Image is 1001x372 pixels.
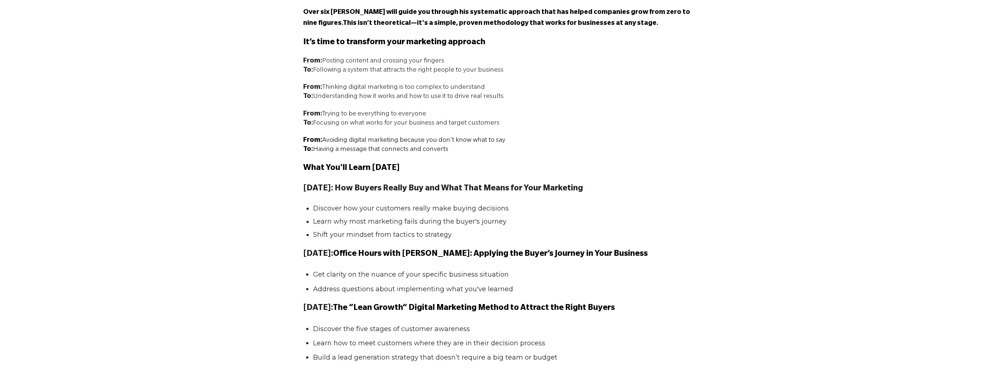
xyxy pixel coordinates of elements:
[322,137,505,144] span: Avoiding digital marketing because you don't know what to say
[303,250,648,259] strong: [DATE]:
[303,38,485,47] span: It’s time to transform your marketing approach
[303,146,313,153] span: To:
[303,185,583,193] strong: [DATE]: How Buyers Really Buy and What That Means for Your Marketing
[303,93,313,100] strong: To:
[303,9,690,27] span: Over six [PERSON_NAME] will guide you through his systematic approach that has helped companies g...
[313,285,513,293] span: Address questions about implementing what you've learned
[303,84,485,91] span: Thinking digital marketing is too complex to understand
[303,137,322,144] span: From:
[313,353,557,361] span: Build a lead generation strategy that doesn’t require a big team or budget
[303,111,426,118] span: Trying to be everything to everyone
[964,337,1001,372] iframe: Chat Widget
[313,146,448,153] span: Having a message that connects and converts
[303,120,313,127] strong: To:
[303,111,322,118] strong: From:
[343,20,658,27] span: This isn’t theoretical—it's a simple, proven methodology that works for businesses at any stage.
[313,270,509,278] span: Get clarity on the nuance of your specific business situation
[303,58,444,65] span: Posting content and crossing your fingers
[303,67,504,74] span: Following a system that attracts the right people to your business
[313,325,470,333] span: Discover the five stages of customer awareness
[313,339,545,347] span: Learn how to meet customers where they are in their decision process
[313,217,694,226] li: Learn why most marketing fails during the buyer's journey
[333,304,615,313] span: The “Lean Growth” Digital Marketing Method to Attract the Right Buyers
[303,58,322,65] strong: From:
[303,93,504,100] span: Understanding how it works and how to use it to drive real results
[303,67,313,74] strong: To:
[303,84,322,91] strong: From:
[313,204,694,213] li: Discover how your customers really make buying decisions
[303,120,500,127] span: Focusing on what works for your business and target customers
[313,230,694,239] li: Shift your mindset from tactics to strategy
[303,164,400,173] span: What You'll Learn [DATE]
[303,304,615,313] strong: [DATE]:
[333,250,648,259] span: Office Hours with [PERSON_NAME]: Applying the Buyer’s Journey in Your Business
